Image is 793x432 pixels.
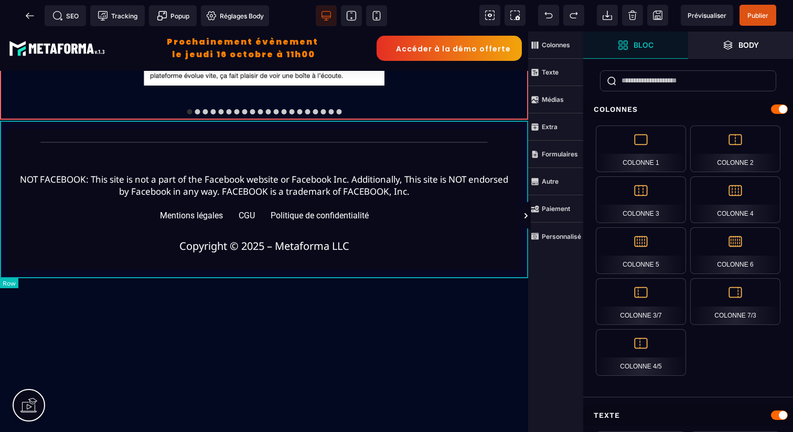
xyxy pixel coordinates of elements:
span: Nettoyage [622,5,643,26]
span: Voir bureau [316,5,337,26]
span: Défaire [538,5,559,26]
span: Colonnes [528,31,583,59]
span: Afficher les vues [583,201,594,232]
span: Code de suivi [90,5,145,26]
text: Copyright © 2025 – Metaforma LLC [16,205,512,224]
strong: Médias [542,96,564,103]
div: CGU [239,179,255,189]
div: Colonne 7/3 [690,278,780,325]
strong: Personnalisé [542,233,581,240]
span: Tracking [98,10,137,21]
span: Métadata SEO [45,5,86,26]
span: Retour [19,5,40,26]
strong: Extra [542,123,558,131]
span: Capture d'écran [505,5,526,26]
span: Texte [528,59,583,86]
strong: Colonnes [542,41,570,49]
div: Politique de confidentialité [271,179,369,189]
div: Colonne 6 [690,227,780,274]
span: Autre [528,168,583,195]
span: Voir les composants [479,5,500,26]
div: Texte [583,406,793,425]
span: Voir tablette [341,5,362,26]
span: Publier [747,12,768,19]
div: Colonne 4/5 [596,329,686,376]
img: 8fa9e2e868b1947d56ac74b6bb2c0e33_logo-meta-v1-2.fcd3b35b.svg [9,6,109,27]
text: NOT FACEBOOK: This site is not a part of the Facebook website or Facebook Inc. Additionally, This... [16,139,512,168]
span: Médias [528,86,583,113]
span: Favicon [201,5,269,26]
div: Colonne 3/7 [596,278,686,325]
span: Ouvrir les calques [688,31,793,59]
span: Personnalisé [528,223,583,250]
span: Créer une alerte modale [149,5,197,26]
h2: Prochainement évènement le jeudi 16 octobre à 11h00 [111,4,377,29]
button: Accéder à la démo offerte [377,4,522,29]
span: SEO [52,10,79,21]
div: Colonne 2 [690,125,780,172]
div: Colonne 5 [596,227,686,274]
div: Colonnes [583,100,793,119]
div: Mentions légales [160,179,223,189]
span: Aperçu [681,5,733,26]
div: Colonne 3 [596,176,686,223]
span: Voir mobile [366,5,387,26]
div: Colonne 1 [596,125,686,172]
strong: Texte [542,68,559,76]
span: Ouvrir les blocs [583,31,688,59]
span: Importer [597,5,618,26]
strong: Paiement [542,205,570,213]
span: Prévisualiser [688,12,726,19]
div: Colonne 4 [690,176,780,223]
span: Enregistrer le contenu [740,5,776,26]
span: Paiement [528,195,583,223]
span: Popup [157,10,189,21]
span: Enregistrer [647,5,668,26]
strong: Formulaires [542,150,578,158]
strong: Autre [542,177,559,185]
span: Rétablir [563,5,584,26]
strong: Bloc [634,41,653,49]
strong: Body [738,41,759,49]
span: Réglages Body [206,10,264,21]
span: Formulaires [528,141,583,168]
span: Extra [528,113,583,141]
